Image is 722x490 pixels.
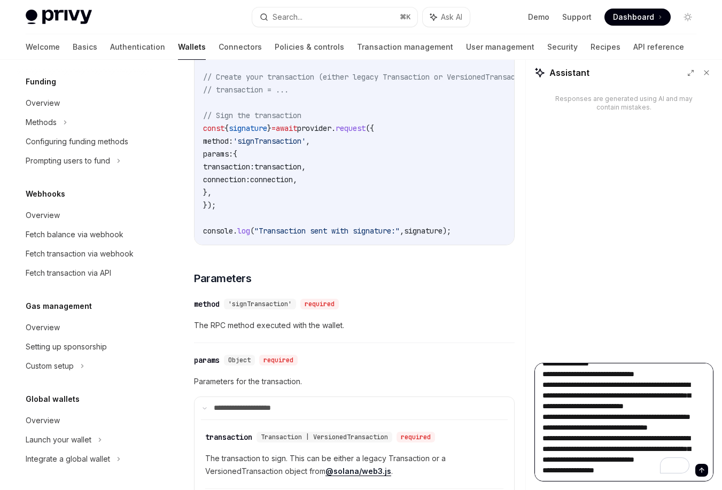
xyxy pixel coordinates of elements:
[203,72,537,82] span: // Create your transaction (either legacy Transaction or VersionedTransaction)
[17,318,154,337] a: Overview
[203,200,216,210] span: });
[17,206,154,225] a: Overview
[17,263,154,283] a: Fetch transaction via API
[534,363,713,481] textarea: To enrich screen reader interactions, please activate Accessibility in Grammarly extension settings
[26,414,60,427] div: Overview
[400,13,411,21] span: ⌘ K
[271,123,276,133] span: =
[233,136,306,146] span: 'signTransaction'
[233,149,237,159] span: {
[203,188,212,197] span: },
[466,34,534,60] a: User management
[306,136,310,146] span: ,
[17,411,154,430] a: Overview
[336,123,366,133] span: request
[203,226,233,236] span: console
[252,7,418,27] button: Search...⌘K
[254,162,301,172] span: transaction
[695,464,708,477] button: Send message
[219,34,262,60] a: Connectors
[26,34,60,60] a: Welcome
[552,95,696,112] div: Responses are generated using AI and may contain mistakes.
[26,97,60,110] div: Overview
[203,136,233,146] span: method:
[613,12,654,22] span: Dashboard
[591,34,620,60] a: Recipes
[261,433,388,441] span: Transaction | VersionedTransaction
[254,226,400,236] span: "Transaction sent with signature:"
[194,319,515,332] span: The RPC method executed with the wallet.
[203,85,289,95] span: // transaction = ...
[26,340,107,353] div: Setting up sponsorship
[423,7,470,27] button: Ask AI
[26,360,74,372] div: Custom setup
[633,34,684,60] a: API reference
[26,116,57,129] div: Methods
[357,34,453,60] a: Transaction management
[26,453,110,465] div: Integrate a global wallet
[366,123,374,133] span: ({
[400,226,404,236] span: ,
[205,452,503,478] span: The transaction to sign. This can be either a legacy Transaction or a VersionedTransaction object...
[17,337,154,356] a: Setting up sponsorship
[275,34,344,60] a: Policies & controls
[110,34,165,60] a: Authentication
[26,267,111,279] div: Fetch transaction via API
[17,94,154,113] a: Overview
[17,132,154,151] a: Configuring funding methods
[203,175,250,184] span: connection:
[273,11,302,24] div: Search...
[26,228,123,241] div: Fetch balance via webhook
[17,244,154,263] a: Fetch transaction via webhook
[26,75,56,88] h5: Funding
[276,123,297,133] span: await
[26,135,128,148] div: Configuring funding methods
[528,12,549,22] a: Demo
[203,111,301,120] span: // Sign the transaction
[26,433,91,446] div: Launch your wallet
[228,300,292,308] span: 'signTransaction'
[194,271,251,286] span: Parameters
[250,175,293,184] span: connection
[228,356,251,364] span: Object
[547,34,578,60] a: Security
[194,299,220,309] div: method
[293,175,297,184] span: ,
[442,226,451,236] span: );
[224,123,229,133] span: {
[194,355,220,365] div: params
[297,123,331,133] span: provider
[549,66,589,79] span: Assistant
[203,123,224,133] span: const
[203,162,254,172] span: transaction:
[441,12,462,22] span: Ask AI
[397,432,435,442] div: required
[250,226,254,236] span: (
[17,225,154,244] a: Fetch balance via webhook
[26,154,110,167] div: Prompting users to fund
[300,299,339,309] div: required
[679,9,696,26] button: Toggle dark mode
[73,34,97,60] a: Basics
[178,34,206,60] a: Wallets
[233,226,237,236] span: .
[229,123,267,133] span: signature
[205,432,252,442] div: transaction
[562,12,592,22] a: Support
[604,9,671,26] a: Dashboard
[325,466,391,476] a: @solana/web3.js
[26,10,92,25] img: light logo
[26,393,80,406] h5: Global wallets
[301,162,306,172] span: ,
[26,300,92,313] h5: Gas management
[267,123,271,133] span: }
[237,226,250,236] span: log
[331,123,336,133] span: .
[26,188,65,200] h5: Webhooks
[203,149,233,159] span: params:
[259,355,298,365] div: required
[194,375,515,388] span: Parameters for the transaction.
[26,321,60,334] div: Overview
[404,226,442,236] span: signature
[26,247,134,260] div: Fetch transaction via webhook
